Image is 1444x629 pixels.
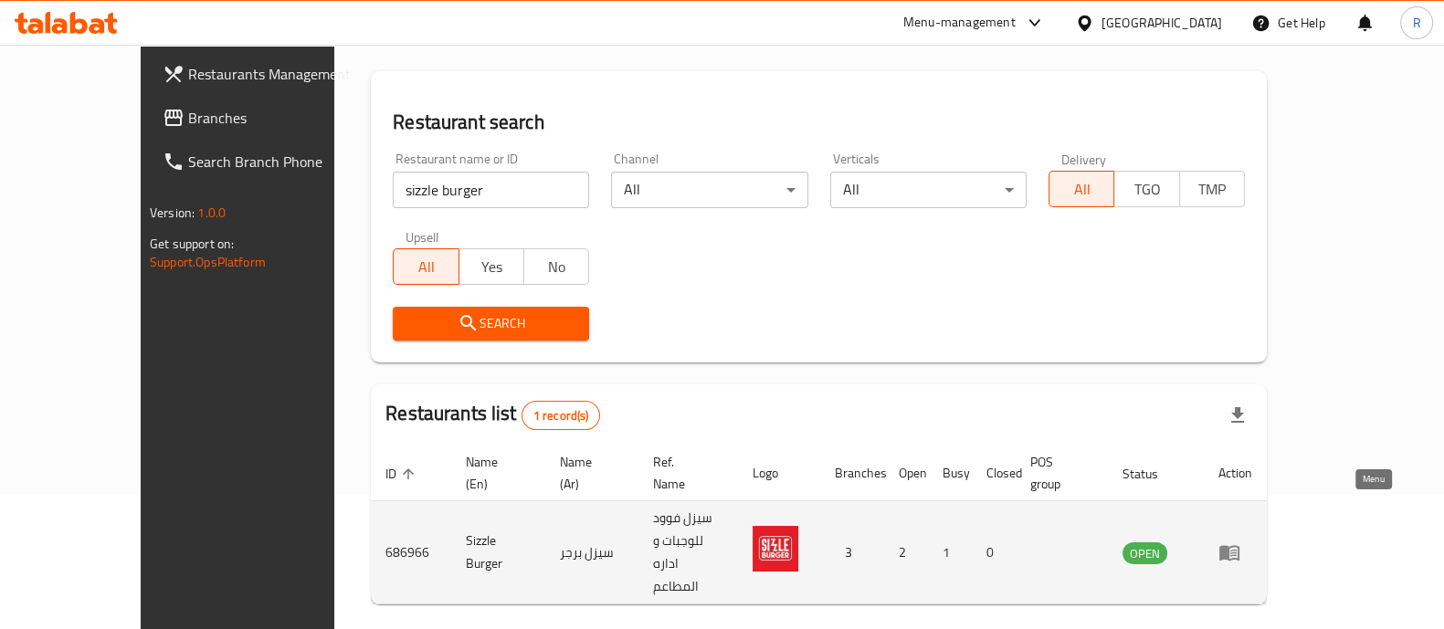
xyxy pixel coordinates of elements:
input: Search for restaurant name or ID.. [393,172,589,208]
a: Branches [148,96,382,140]
span: Yes [467,254,517,280]
span: Version: [150,201,195,225]
span: All [1057,176,1107,203]
span: Search [407,312,574,335]
div: [GEOGRAPHIC_DATA] [1101,13,1222,33]
span: Status [1123,463,1182,485]
td: 1 [928,501,972,604]
a: Restaurants Management [148,52,382,96]
span: TMP [1187,176,1238,203]
button: All [393,248,458,285]
span: ID [385,463,420,485]
span: Branches [188,107,367,129]
td: 3 [820,501,884,604]
span: Get support on: [150,232,234,256]
span: Restaurants Management [188,63,367,85]
div: OPEN [1123,542,1167,564]
button: No [523,248,589,285]
span: Name (Ar) [560,451,617,495]
span: 1 record(s) [522,407,600,425]
table: enhanced table [371,446,1267,604]
h2: Restaurant search [393,109,1245,136]
th: Logo [738,446,820,501]
span: No [532,254,582,280]
th: Busy [928,446,972,501]
div: All [611,172,807,208]
button: Search [393,307,589,341]
button: TGO [1113,171,1179,207]
span: OPEN [1123,543,1167,564]
td: سيزل برجر [545,501,638,604]
div: Export file [1216,393,1260,437]
td: Sizzle Burger [451,501,545,604]
img: Sizzle Burger [753,526,798,571]
td: 0 [972,501,1016,604]
button: All [1049,171,1114,207]
th: Action [1204,446,1267,501]
span: R [1412,13,1420,33]
th: Open [884,446,928,501]
label: Upsell [406,230,439,243]
div: All [830,172,1027,208]
div: Total records count [522,401,601,430]
div: Menu-management [903,12,1016,34]
th: Branches [820,446,884,501]
span: Ref. Name [653,451,716,495]
span: POS group [1030,451,1086,495]
th: Closed [972,446,1016,501]
td: 2 [884,501,928,604]
a: Support.OpsPlatform [150,250,266,274]
a: Search Branch Phone [148,140,382,183]
td: 686966 [371,501,451,604]
span: Search Branch Phone [188,151,367,173]
span: All [401,254,451,280]
button: TMP [1179,171,1245,207]
span: Name (En) [466,451,523,495]
button: Yes [458,248,524,285]
h2: Restaurants list [385,400,600,430]
td: سيزل فوود للوجبات و اداره المطاعم [638,501,738,604]
span: 1.0.0 [197,201,226,225]
span: TGO [1122,176,1172,203]
label: Delivery [1061,152,1107,165]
